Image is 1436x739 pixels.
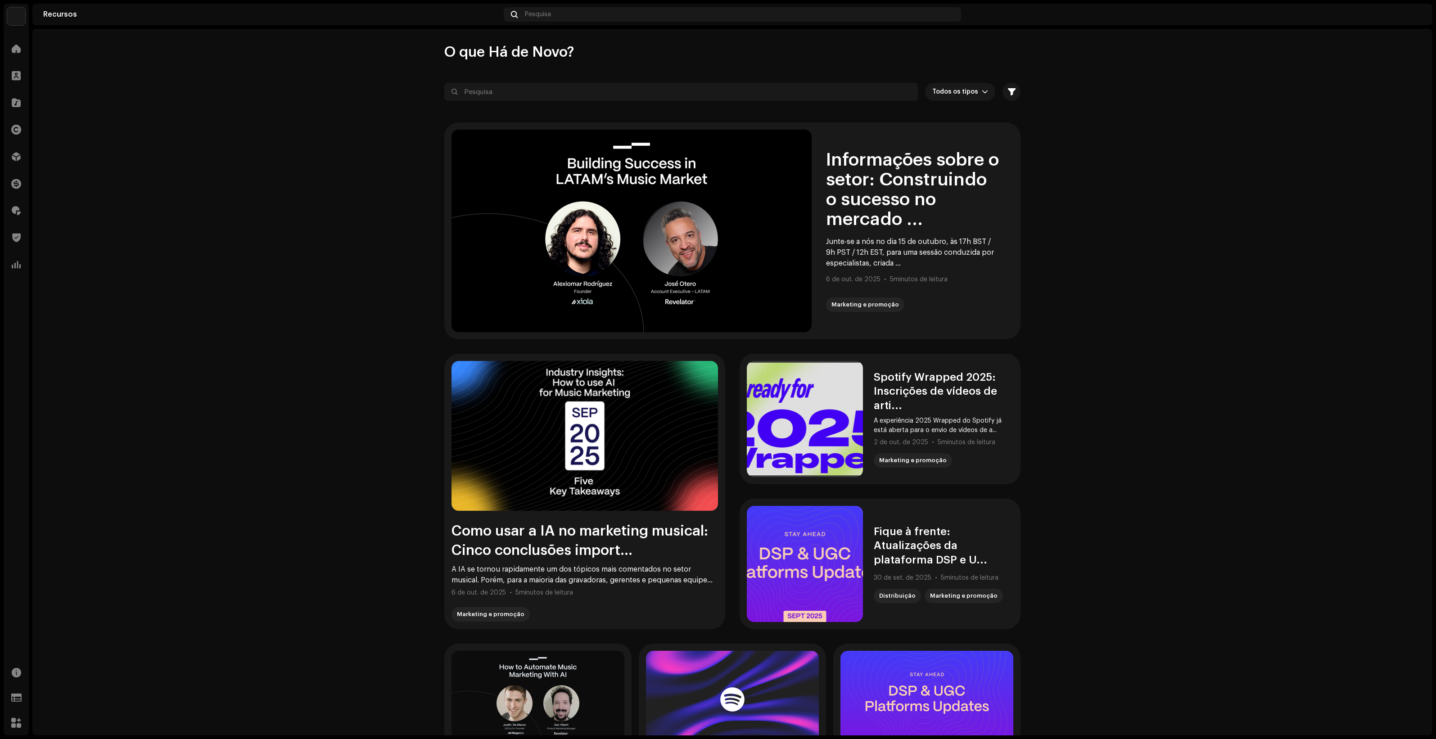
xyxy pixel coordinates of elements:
[1407,7,1422,22] img: c3ace681-228d-4631-9f26-36716aff81b7
[944,575,998,581] span: minutos de leitura
[874,416,1013,435] div: A experiência 2025 Wrapped do Spotify já está aberta para o envio de vídeos de a...
[525,11,551,18] span: Pesquisa
[874,439,928,446] div: 2 de out. de 2025
[826,276,881,283] div: 6 de out. de 2025
[510,589,512,596] div: •
[890,276,948,283] div: 5
[925,589,1003,603] div: Marketing e promoção
[874,453,952,468] div: Marketing e promoção
[515,589,573,596] div: 5
[43,11,500,18] div: Recursos
[932,83,982,101] span: Todos os tipos
[452,564,718,586] div: A IA se tornou rapidamente um dos tópicos mais comentados no setor musical. Porém, para a maioria...
[444,43,1021,61] h2: O que Há de Novo?
[452,607,530,622] div: Marketing e promoção
[935,574,937,581] div: •
[932,439,934,446] div: •
[874,589,921,603] div: Distribuição
[826,297,904,312] div: Marketing e promoção
[874,370,1013,413] div: Spotify Wrapped 2025: Inscrições de vídeos de arti...
[982,83,988,101] div: dropdown trigger
[826,150,999,229] div: Informações sobre o setor: Construindo o sucesso no mercado ...
[894,276,948,283] span: minutos de leitura
[826,236,999,269] div: Junte-se a nós no dia 15 de outubro, às 17h BST / 9h PST / 12h EST, para uma sessão conduzida por...
[884,276,886,283] div: •
[452,589,506,596] div: 6 de out. de 2025
[444,83,918,101] input: Pesquisa
[874,574,931,581] div: 30 de set. de 2025
[941,574,998,581] div: 5
[519,590,573,596] span: minutos de leitura
[452,522,718,560] div: Como usar a IA no marketing musical: Cinco conclusões import...
[941,439,995,446] span: minutos de leitura
[874,525,1013,567] div: Fique à frente: Atualizações da plataforma DSP e U...
[938,439,995,446] div: 5
[7,7,25,25] img: 1710b61e-6121-4e79-a126-bcb8d8a2a180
